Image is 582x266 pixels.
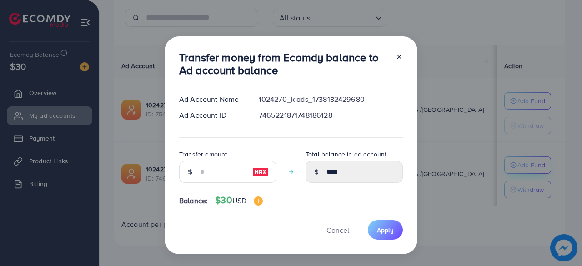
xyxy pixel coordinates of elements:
[368,220,403,240] button: Apply
[306,150,386,159] label: Total balance in ad account
[251,94,410,105] div: 1024270_k ads_1738132429680
[254,196,263,206] img: image
[215,195,263,206] h4: $30
[179,51,388,77] h3: Transfer money from Ecomdy balance to Ad account balance
[232,196,246,206] span: USD
[251,110,410,120] div: 7465221871748186128
[252,166,269,177] img: image
[326,225,349,235] span: Cancel
[172,110,251,120] div: Ad Account ID
[315,220,361,240] button: Cancel
[377,226,394,235] span: Apply
[179,196,208,206] span: Balance:
[172,94,251,105] div: Ad Account Name
[179,150,227,159] label: Transfer amount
